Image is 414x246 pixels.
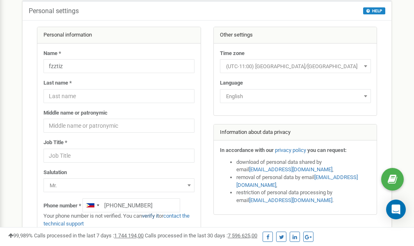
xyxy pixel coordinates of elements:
[43,119,194,133] input: Middle name or patronymic
[220,79,243,87] label: Language
[236,174,358,188] a: [EMAIL_ADDRESS][DOMAIN_NAME]
[43,50,61,57] label: Name *
[43,169,67,177] label: Salutation
[43,79,72,87] label: Last name *
[214,27,377,44] div: Other settings
[8,232,33,239] span: 99,989%
[220,59,371,73] span: (UTC-11:00) Pacific/Midway
[223,91,368,102] span: English
[83,199,102,212] div: Telephone country code
[236,159,371,174] li: download of personal data shared by email ,
[37,27,201,44] div: Personal information
[223,61,368,72] span: (UTC-11:00) Pacific/Midway
[46,180,192,191] span: Mr.
[43,213,190,227] a: contact the technical support
[220,147,274,153] strong: In accordance with our
[43,89,194,103] input: Last name
[236,174,371,189] li: removal of personal data by email ,
[249,197,332,203] a: [EMAIL_ADDRESS][DOMAIN_NAME]
[43,139,67,147] label: Job Title *
[220,50,245,57] label: Time zone
[363,7,385,14] button: HELP
[114,232,144,239] u: 1 744 194,00
[386,200,406,219] div: Open Intercom Messenger
[220,89,371,103] span: English
[142,213,159,219] a: verify it
[145,232,257,239] span: Calls processed in the last 30 days :
[82,198,180,212] input: +1-800-555-55-55
[43,202,81,210] label: Phone number *
[307,147,347,153] strong: you can request:
[43,109,108,117] label: Middle name or patronymic
[43,149,194,163] input: Job Title
[228,232,257,239] u: 7 596 625,00
[249,166,332,172] a: [EMAIL_ADDRESS][DOMAIN_NAME]
[43,178,194,192] span: Mr.
[29,7,79,15] h5: Personal settings
[43,212,194,228] p: Your phone number is not verified. You can or
[43,59,194,73] input: Name
[34,232,144,239] span: Calls processed in the last 7 days :
[214,124,377,141] div: Information about data privacy
[275,147,306,153] a: privacy policy
[236,189,371,204] li: restriction of personal data processing by email .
